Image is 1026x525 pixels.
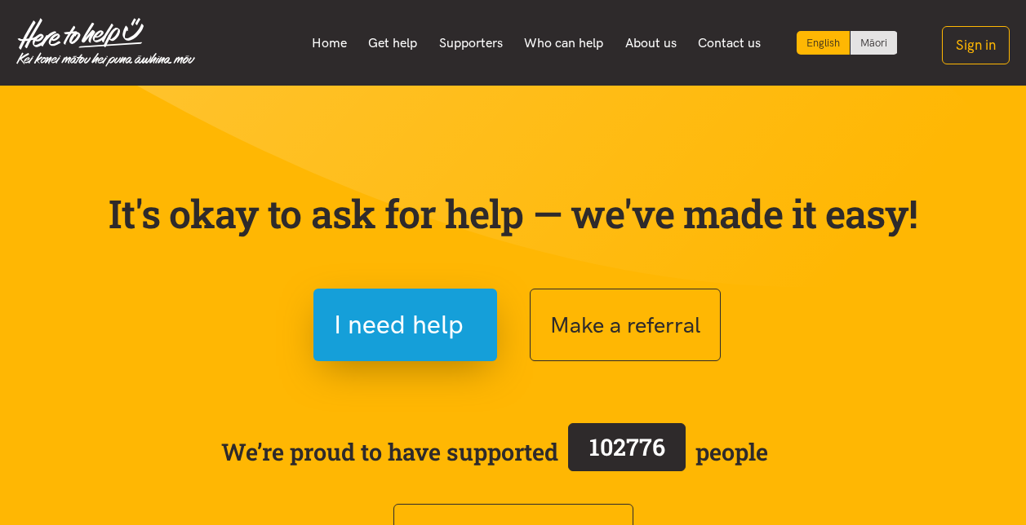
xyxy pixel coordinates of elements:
[942,26,1010,64] button: Sign in
[221,420,768,483] span: We’re proud to have supported people
[300,26,358,60] a: Home
[615,26,688,60] a: About us
[428,26,513,60] a: Supporters
[530,289,721,361] button: Make a referral
[513,26,615,60] a: Who can help
[797,31,898,55] div: Language toggle
[797,31,851,55] div: Current language
[334,304,464,346] span: I need help
[687,26,772,60] a: Contact us
[16,18,195,67] img: Home
[851,31,897,55] a: Switch to Te Reo Māori
[589,431,665,462] span: 102776
[313,289,497,361] button: I need help
[558,420,695,483] a: 102776
[358,26,429,60] a: Get help
[105,190,922,237] p: It's okay to ask for help — we've made it easy!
